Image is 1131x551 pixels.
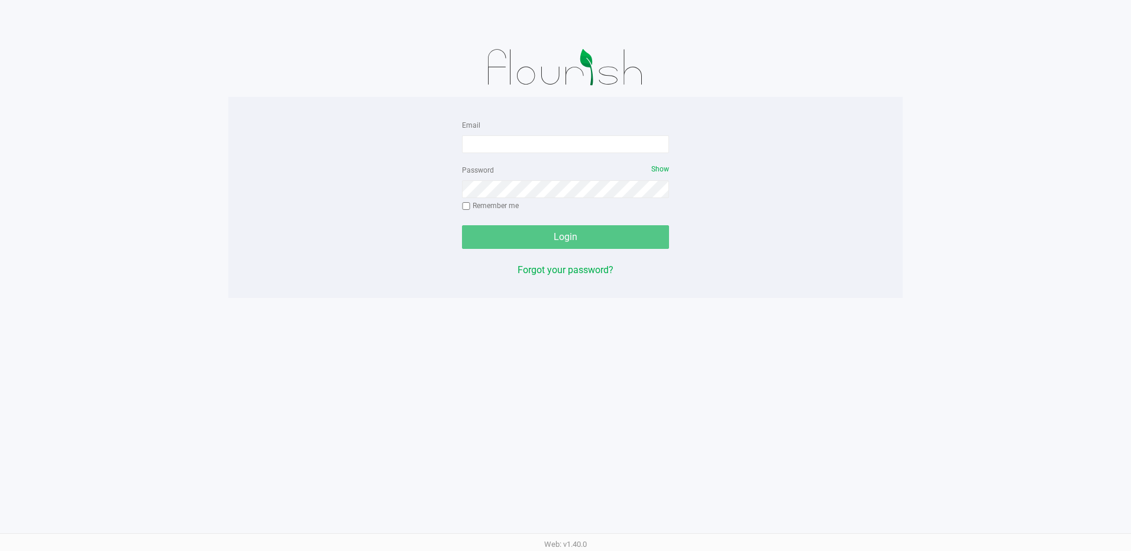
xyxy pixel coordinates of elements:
[462,120,480,131] label: Email
[651,165,669,173] span: Show
[462,200,519,211] label: Remember me
[518,263,613,277] button: Forgot your password?
[544,540,587,549] span: Web: v1.40.0
[462,202,470,210] input: Remember me
[462,165,494,176] label: Password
